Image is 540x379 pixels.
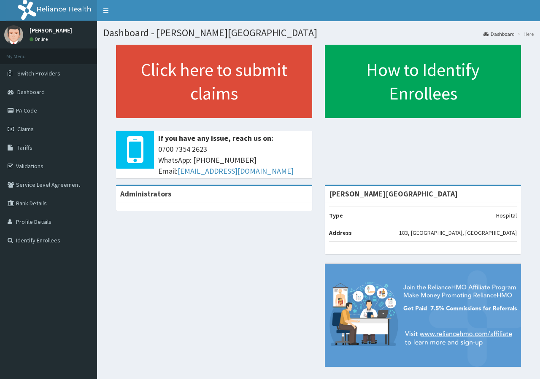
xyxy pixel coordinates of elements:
a: Online [30,36,50,42]
a: Click here to submit claims [116,45,312,118]
span: Dashboard [17,88,45,96]
h1: Dashboard - [PERSON_NAME][GEOGRAPHIC_DATA] [103,27,534,38]
b: Address [329,229,352,237]
strong: [PERSON_NAME][GEOGRAPHIC_DATA] [329,189,458,199]
span: 0700 7354 2623 WhatsApp: [PHONE_NUMBER] Email: [158,144,308,176]
a: [EMAIL_ADDRESS][DOMAIN_NAME] [178,166,294,176]
img: provider-team-banner.png [325,264,521,366]
b: Administrators [120,189,171,199]
a: How to Identify Enrollees [325,45,521,118]
a: Dashboard [483,30,515,38]
span: Tariffs [17,144,32,151]
p: [PERSON_NAME] [30,27,72,33]
span: Claims [17,125,34,133]
b: If you have any issue, reach us on: [158,133,273,143]
b: Type [329,212,343,219]
img: User Image [4,25,23,44]
li: Here [516,30,534,38]
p: Hospital [496,211,517,220]
span: Switch Providers [17,70,60,77]
p: 183, [GEOGRAPHIC_DATA], [GEOGRAPHIC_DATA] [399,228,517,237]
